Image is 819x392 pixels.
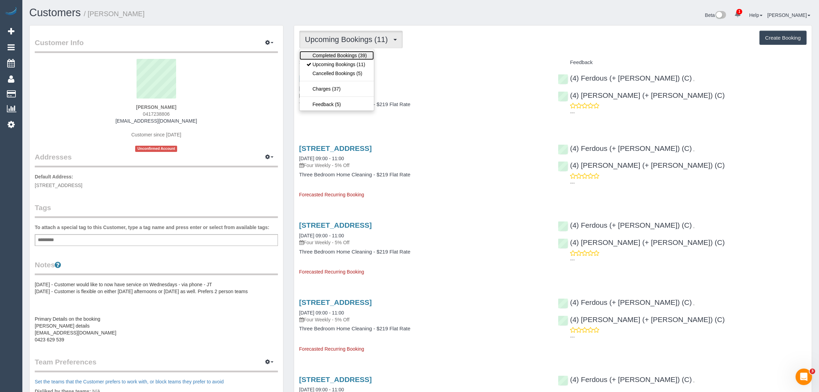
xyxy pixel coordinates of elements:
[558,238,725,246] a: (4) [PERSON_NAME] (+ [PERSON_NAME]) (C)
[35,203,278,218] legend: Tags
[810,369,815,374] span: 3
[35,183,82,188] span: [STREET_ADDRESS]
[299,375,372,383] a: [STREET_ADDRESS]
[299,172,548,178] h4: Three Bedroom Home Cleaning - $219 Flat Rate
[299,92,548,99] p: Four Weekly - 5% Off
[299,192,364,197] span: Forecasted Recurring Booking
[299,269,364,275] span: Forecasted Recurring Booking
[116,118,197,124] a: [EMAIL_ADDRESS][DOMAIN_NAME]
[299,316,548,323] p: Four Weekly - 5% Off
[136,104,176,110] strong: [PERSON_NAME]
[570,179,807,186] p: ---
[300,69,374,78] a: Cancelled Bookings (5)
[300,51,374,60] a: Completed Bookings (39)
[570,333,807,340] p: ---
[299,60,548,65] h4: Service
[715,11,726,20] img: New interface
[299,102,548,107] h4: Three Bedroom Home Cleaning - $219 Flat Rate
[558,221,692,229] a: (4) Ferdous (+ [PERSON_NAME]) (C)
[4,7,18,17] img: Automaid Logo
[299,233,344,238] a: [DATE] 09:00 - 11:00
[300,84,374,93] a: Charges (37)
[35,173,73,180] label: Default Address:
[558,144,692,152] a: (4) Ferdous (+ [PERSON_NAME]) (C)
[300,100,374,109] a: Feedback (5)
[35,281,278,343] pre: [DATE] - Customer would like to now have service on Wednesdays - via phone - JT [DATE] - Customer...
[143,111,170,117] span: 0417238806
[305,35,391,44] span: Upcoming Bookings (11)
[558,74,692,82] a: (4) Ferdous (+ [PERSON_NAME]) (C)
[759,31,807,45] button: Create Booking
[693,146,694,152] span: ,
[558,60,807,65] h4: Feedback
[731,7,744,22] a: 1
[35,379,224,384] a: Set the teams that the Customer prefers to work with, or block teams they prefer to avoid
[558,375,692,383] a: (4) Ferdous (+ [PERSON_NAME]) (C)
[558,316,725,323] a: (4) [PERSON_NAME] (+ [PERSON_NAME]) (C)
[693,300,694,306] span: ,
[84,10,145,18] small: / [PERSON_NAME]
[736,9,742,14] span: 1
[299,310,344,316] a: [DATE] 09:00 - 11:00
[29,7,81,19] a: Customers
[693,76,694,82] span: ,
[35,357,278,372] legend: Team Preferences
[299,162,548,169] p: Four Weekly - 5% Off
[35,224,269,231] label: To attach a special tag to this Customer, type a tag name and press enter or select from availabl...
[300,60,374,69] a: Upcoming Bookings (11)
[796,369,812,385] iframe: Intercom live chat
[35,38,278,53] legend: Customer Info
[570,109,807,116] p: ---
[558,298,692,306] a: (4) Ferdous (+ [PERSON_NAME]) (C)
[705,12,726,18] a: Beta
[131,132,181,137] span: Customer since [DATE]
[299,346,364,352] span: Forecasted Recurring Booking
[299,31,403,48] button: Upcoming Bookings (11)
[35,260,278,275] legend: Notes
[299,298,372,306] a: [STREET_ADDRESS]
[299,249,548,255] h4: Three Bedroom Home Cleaning - $219 Flat Rate
[558,91,725,99] a: (4) [PERSON_NAME] (+ [PERSON_NAME]) (C)
[299,239,548,246] p: Four Weekly - 5% Off
[558,161,725,169] a: (4) [PERSON_NAME] (+ [PERSON_NAME]) (C)
[570,256,807,263] p: ---
[299,326,548,332] h4: Three Bedroom Home Cleaning - $219 Flat Rate
[693,378,694,383] span: ,
[767,12,810,18] a: [PERSON_NAME]
[299,156,344,161] a: [DATE] 09:00 - 11:00
[749,12,763,18] a: Help
[693,223,694,229] span: ,
[299,144,372,152] a: [STREET_ADDRESS]
[299,221,372,229] a: [STREET_ADDRESS]
[135,146,177,152] span: Unconfirmed Account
